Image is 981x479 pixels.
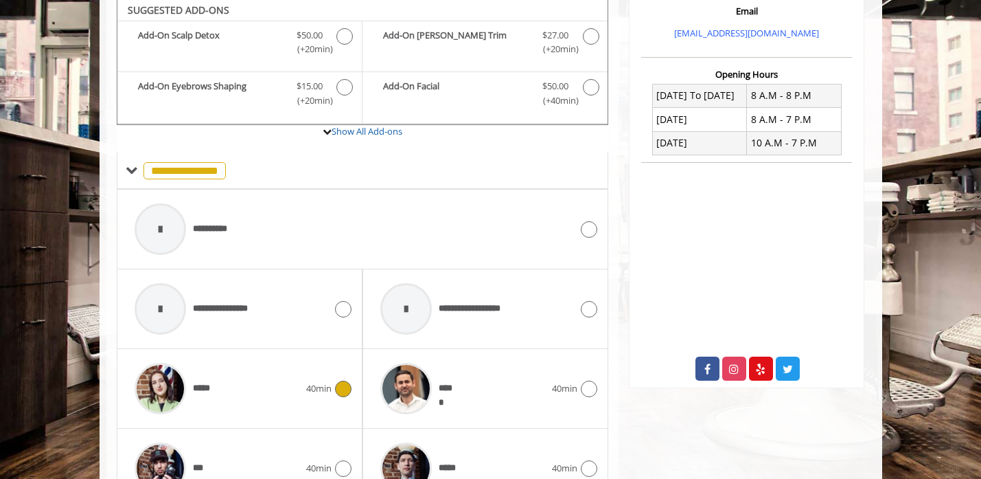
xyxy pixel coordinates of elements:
[535,42,575,56] span: (+20min )
[747,84,842,107] td: 8 A.M - 8 P.M
[652,84,747,107] td: [DATE] To [DATE]
[297,28,323,43] span: $50.00
[128,3,229,16] b: SUGGESTED ADD-ONS
[138,28,283,57] b: Add-On Scalp Detox
[542,28,568,43] span: $27.00
[124,79,355,111] label: Add-On Eyebrows Shaping
[297,79,323,93] span: $15.00
[383,28,529,57] b: Add-On [PERSON_NAME] Trim
[369,28,601,60] label: Add-On Beard Trim
[652,108,747,131] td: [DATE]
[552,381,577,396] span: 40min
[747,108,842,131] td: 8 A.M - 7 P.M
[124,28,355,60] label: Add-On Scalp Detox
[289,42,330,56] span: (+20min )
[369,79,601,111] label: Add-On Facial
[652,131,747,155] td: [DATE]
[383,79,529,108] b: Add-On Facial
[645,6,849,16] h3: Email
[535,93,575,108] span: (+40min )
[674,27,819,39] a: [EMAIL_ADDRESS][DOMAIN_NAME]
[552,461,577,476] span: 40min
[747,131,842,155] td: 10 A.M - 7 P.M
[542,79,568,93] span: $50.00
[306,381,332,396] span: 40min
[332,125,402,137] a: Show All Add-ons
[138,79,283,108] b: Add-On Eyebrows Shaping
[306,461,332,476] span: 40min
[289,93,330,108] span: (+20min )
[641,69,852,79] h3: Opening Hours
